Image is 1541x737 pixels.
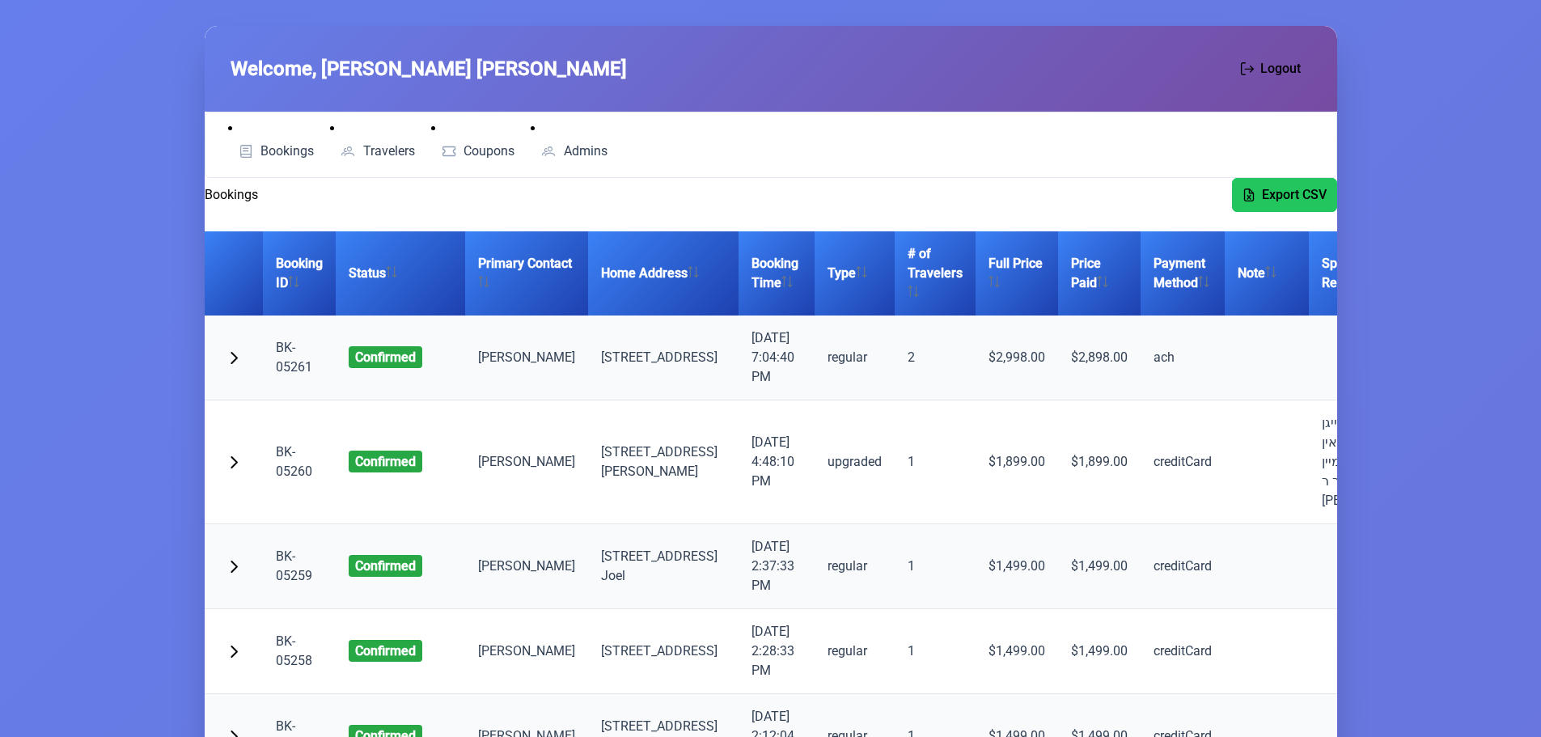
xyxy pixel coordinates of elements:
[465,609,588,694] td: [PERSON_NAME]
[1141,231,1225,316] th: Payment Method
[1058,524,1141,609] td: $1,499.00
[1262,185,1327,205] span: Export CSV
[588,231,739,316] th: Home Address
[1141,400,1225,524] td: creditCard
[531,138,617,164] a: Admins
[564,145,608,158] span: Admins
[1058,609,1141,694] td: $1,499.00
[895,400,976,524] td: 1
[895,524,976,609] td: 1
[1141,609,1225,694] td: creditCard
[228,119,324,164] li: Bookings
[1058,316,1141,400] td: $2,898.00
[815,609,895,694] td: regular
[336,231,465,316] th: Status
[815,231,895,316] th: Type
[431,119,525,164] li: Coupons
[976,400,1058,524] td: $1,899.00
[330,119,425,164] li: Travelers
[976,524,1058,609] td: $1,499.00
[465,231,588,316] th: Primary Contact
[1309,231,1432,316] th: Special Requests
[276,340,312,375] a: BK-05261
[976,231,1058,316] th: Full Price
[895,231,976,316] th: # of Travelers
[739,400,815,524] td: [DATE] 4:48:10 PM
[1225,231,1309,316] th: Note
[1309,400,1432,524] td: ביטע מיך לייגן אויב מעגליך אין איין דירה מיט מיין שווער ר' [PERSON_NAME]
[276,549,312,583] a: BK-05259
[465,316,588,400] td: [PERSON_NAME]
[739,609,815,694] td: [DATE] 2:28:33 PM
[895,316,976,400] td: 2
[349,451,422,472] span: confirmed
[349,555,422,577] span: confirmed
[1260,59,1301,78] span: Logout
[363,145,415,158] span: Travelers
[1058,400,1141,524] td: $1,899.00
[231,54,627,83] span: Welcome, [PERSON_NAME] [PERSON_NAME]
[815,316,895,400] td: regular
[739,524,815,609] td: [DATE] 2:37:33 PM
[976,609,1058,694] td: $1,499.00
[465,524,588,609] td: [PERSON_NAME]
[431,138,525,164] a: Coupons
[276,633,312,668] a: BK-05258
[205,185,258,205] h2: Bookings
[1232,178,1337,212] button: Export CSV
[588,524,739,609] td: [STREET_ADDRESS] Joel
[228,138,324,164] a: Bookings
[260,145,314,158] span: Bookings
[588,400,739,524] td: [STREET_ADDRESS] [PERSON_NAME]
[588,609,739,694] td: [STREET_ADDRESS]
[263,231,336,316] th: Booking ID
[976,316,1058,400] td: $2,998.00
[815,524,895,609] td: regular
[815,400,895,524] td: upgraded
[330,138,425,164] a: Travelers
[531,119,617,164] li: Admins
[739,231,815,316] th: Booking Time
[349,346,422,368] span: confirmed
[465,400,588,524] td: [PERSON_NAME]
[464,145,514,158] span: Coupons
[1141,524,1225,609] td: creditCard
[1058,231,1141,316] th: Price Paid
[349,640,422,662] span: confirmed
[276,444,312,479] a: BK-05260
[588,316,739,400] td: [STREET_ADDRESS]
[739,316,815,400] td: [DATE] 7:04:40 PM
[1230,52,1311,86] button: Logout
[895,609,976,694] td: 1
[1141,316,1225,400] td: ach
